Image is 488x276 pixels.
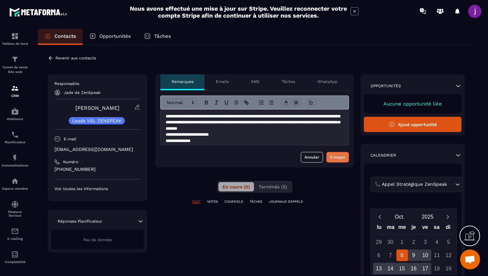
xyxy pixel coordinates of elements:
[2,149,28,172] a: automationsautomationsAutomatisations
[38,29,83,45] a: Contacts
[370,153,396,158] p: Calendrier
[373,212,386,221] button: Previous month
[420,236,431,248] div: 3
[420,249,431,261] div: 10
[11,177,19,185] img: automations
[2,140,28,144] p: Planificateur
[64,90,101,95] p: Jade de ZenSpeak
[72,118,122,123] p: Leads VSL ZENSPEAK
[218,182,254,191] button: En cours (0)
[11,84,19,92] img: formation
[2,260,28,264] p: Comptabilité
[373,236,385,248] div: 29
[54,33,76,39] p: Contacts
[255,182,291,191] button: Terminés (5)
[216,79,229,84] p: Emails
[11,32,19,40] img: formation
[58,219,102,224] p: Réponses Planificateur
[2,164,28,167] p: Automatisations
[408,263,420,274] div: 16
[2,187,28,190] p: Espace membre
[2,27,28,50] a: formationformationTableau de bord
[2,172,28,195] a: automationsautomationsEspace membre
[2,42,28,45] p: Tableau de bord
[259,184,287,189] span: Terminés (5)
[282,79,295,84] p: Tâches
[2,94,28,98] p: CRM
[83,29,137,45] a: Opportunités
[373,223,385,234] div: lu
[420,263,431,274] div: 17
[370,177,463,192] div: Search for option
[301,152,323,163] button: Annuler
[317,79,338,84] p: WhatsApp
[2,245,28,269] a: accountantaccountantComptabilité
[222,184,250,189] span: En cours (0)
[2,103,28,126] a: automationsautomationsWebinaire
[431,249,443,261] div: 11
[11,107,19,115] img: automations
[83,238,112,242] span: Pas de donnée
[55,56,96,60] p: Revenir aux contacts
[54,146,140,153] p: [EMAIL_ADDRESS][DOMAIN_NAME]
[154,33,171,39] p: Tâches
[408,249,420,261] div: 9
[364,117,461,132] button: Ajout opportunité
[137,29,178,45] a: Tâches
[448,181,453,188] input: Search for option
[2,50,28,79] a: formationformationTunnel de vente Site web
[251,79,260,84] p: SMS
[54,186,140,191] p: Voir toutes les informations
[396,249,408,261] div: 8
[419,223,431,234] div: ve
[443,236,454,248] div: 5
[11,55,19,63] img: formation
[443,263,454,274] div: 19
[2,79,28,103] a: formationformationCRM
[54,166,140,172] p: [PHONE_NUMBER]
[396,263,408,274] div: 15
[408,223,420,234] div: je
[442,223,454,234] div: di
[9,6,69,18] img: logo
[64,136,76,142] p: E-mail
[442,212,454,221] button: Next month
[431,236,443,248] div: 4
[373,249,385,261] div: 6
[250,199,262,204] p: TÂCHES
[2,222,28,245] a: emailemailE-mailing
[54,81,140,86] p: Responsable
[385,236,396,248] div: 30
[373,181,448,188] span: 📞 Appel Stratégique ZenSpeak
[431,263,443,274] div: 18
[11,227,19,235] img: email
[385,249,396,261] div: 7
[414,211,442,223] button: Open years overlay
[269,199,303,204] p: JOURNAUX D'APPELS
[2,117,28,121] p: Webinaire
[11,250,19,258] img: accountant
[63,159,78,165] p: Numéro
[11,131,19,139] img: scheduler
[129,5,347,19] h2: Nous avons effectué une mise à jour sur Stripe. Veuillez reconnecter votre compte Stripe afin de ...
[99,33,131,39] p: Opportunités
[408,236,420,248] div: 2
[2,237,28,241] p: E-mailing
[386,211,414,223] button: Open months overlay
[207,199,218,204] p: NOTES
[2,65,28,74] p: Tunnel de vente Site web
[370,83,401,89] p: Opportunités
[11,154,19,162] img: automations
[373,263,385,274] div: 13
[172,79,194,84] p: Remarques
[460,249,480,269] div: Ouvrir le chat
[370,101,455,107] p: Aucune opportunité liée
[443,249,454,261] div: 12
[385,223,397,234] div: ma
[330,154,345,161] div: Envoyer
[2,195,28,222] a: social-networksocial-networkRéseaux Sociaux
[2,210,28,217] p: Réseaux Sociaux
[75,105,120,111] a: [PERSON_NAME]
[2,126,28,149] a: schedulerschedulerPlanificateur
[326,152,349,163] button: Envoyer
